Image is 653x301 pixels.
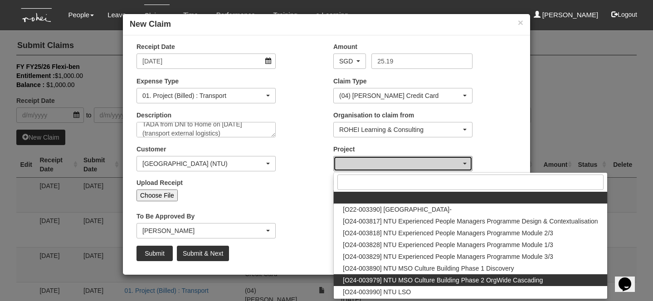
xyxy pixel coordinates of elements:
input: Submit & Next [177,246,229,261]
span: [O24-003990] NTU LSO [343,287,411,296]
span: [O24-003817] NTU Experienced People Managers Programme Design & Contextualisation [343,217,598,226]
label: Description [136,111,171,120]
label: Organisation to claim from [333,111,414,120]
label: Project [333,145,355,154]
button: SGD [333,53,366,69]
div: [GEOGRAPHIC_DATA] (NTU) [142,159,264,168]
button: × [518,18,523,27]
label: Customer [136,145,166,154]
label: Claim Type [333,77,367,86]
div: SGD [339,57,355,66]
div: 01. Project (Billed) : Transport [142,91,264,100]
span: [O24-003829] NTU Experienced People Managers Programme Module 3/3 [343,252,553,261]
span: [O24-003828] NTU Experienced People Managers Programme Module 1/3 [343,240,553,249]
button: Royston Choo [136,223,276,238]
span: [O24-003979] NTU MSO Culture Building Phase 2 OrgWide Cascading [343,276,543,285]
button: 01. Project (Billed) : Transport [136,88,276,103]
label: Upload Receipt [136,178,183,187]
input: Search [337,175,604,190]
button: (04) Roy's Credit Card [333,88,473,103]
div: ROHEI Learning & Consulting [339,125,461,134]
input: Choose File [136,189,178,201]
span: [O24-003890] NTU MSO Culture Building Phase 1 Discovery [343,264,514,273]
button: ROHEI Learning & Consulting [333,122,473,137]
div: (04) [PERSON_NAME] Credit Card [339,91,461,100]
b: New Claim [130,19,171,29]
label: Receipt Date [136,42,175,51]
label: Expense Type [136,77,179,86]
label: Amount [333,42,357,51]
div: [PERSON_NAME] [142,226,264,235]
button: Nanyang Technological University (NTU) [136,156,276,171]
input: d/m/yyyy [136,53,276,69]
span: [O22-003390] [GEOGRAPHIC_DATA]- [343,205,452,214]
iframe: chat widget [615,265,644,292]
label: To Be Approved By [136,212,195,221]
input: Submit [136,246,173,261]
span: [O24-003818] NTU Experienced People Managers Programme Module 2/3 [343,228,553,238]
